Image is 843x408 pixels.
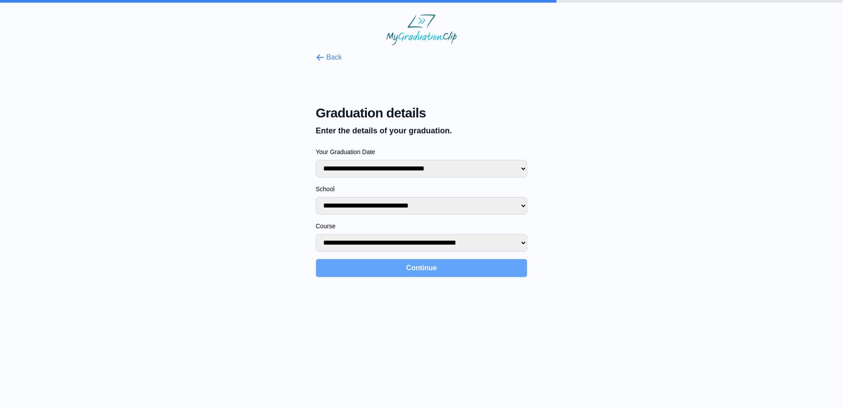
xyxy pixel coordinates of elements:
[386,14,457,45] img: MyGraduationClip
[316,125,527,137] p: Enter the details of your graduation.
[316,105,527,121] span: Graduation details
[316,185,527,193] label: School
[316,52,342,63] button: Back
[316,147,527,156] label: Your Graduation Date
[316,222,527,230] label: Course
[316,259,527,277] button: Continue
